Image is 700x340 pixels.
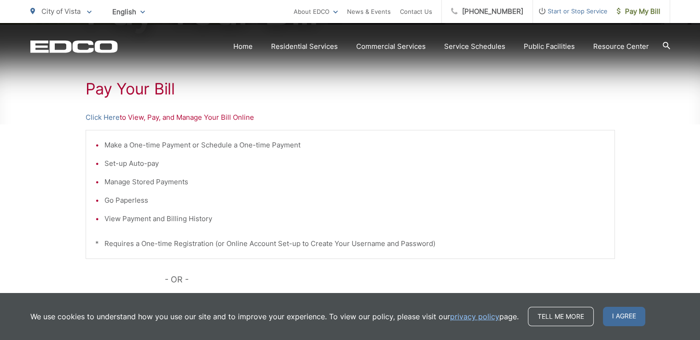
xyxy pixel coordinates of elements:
li: Make a One-time Payment or Schedule a One-time Payment [104,140,605,151]
a: Residential Services [271,41,338,52]
a: privacy policy [450,311,499,322]
a: Click Here [86,112,120,123]
a: Resource Center [593,41,649,52]
a: Tell me more [528,307,594,326]
a: Contact Us [400,6,432,17]
a: About EDCO [294,6,338,17]
a: Public Facilities [524,41,575,52]
a: Commercial Services [356,41,426,52]
li: Set-up Auto-pay [104,158,605,169]
li: Go Paperless [104,195,605,206]
p: to View, Pay, and Manage Your Bill Online [86,112,615,123]
a: EDCD logo. Return to the homepage. [30,40,118,53]
span: City of Vista [41,7,81,16]
li: View Payment and Billing History [104,213,605,224]
a: News & Events [347,6,391,17]
li: Manage Stored Payments [104,176,605,188]
p: We use cookies to understand how you use our site and to improve your experience. To view our pol... [30,311,519,322]
p: - OR - [165,273,615,287]
a: Home [233,41,253,52]
a: Service Schedules [444,41,505,52]
p: * Requires a One-time Registration (or Online Account Set-up to Create Your Username and Password) [95,238,605,249]
span: Pay My Bill [617,6,660,17]
span: I agree [603,307,645,326]
span: English [105,4,152,20]
h1: Pay Your Bill [86,80,615,98]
